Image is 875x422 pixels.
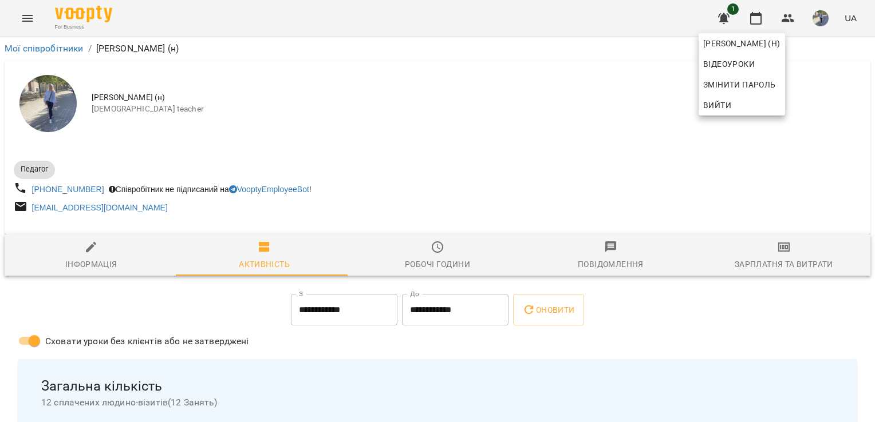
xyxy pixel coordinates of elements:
[703,57,755,71] span: Відеоуроки
[703,37,781,50] span: [PERSON_NAME] (н)
[699,95,785,116] button: Вийти
[699,74,785,95] a: Змінити пароль
[699,54,759,74] a: Відеоуроки
[703,78,781,91] span: Змінити пароль
[703,98,731,112] span: Вийти
[699,33,785,54] a: [PERSON_NAME] (н)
